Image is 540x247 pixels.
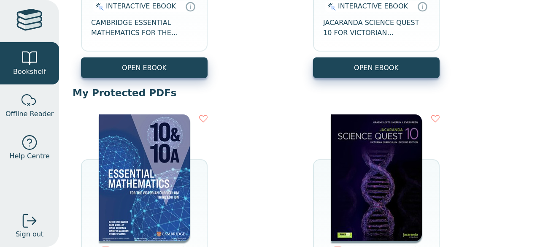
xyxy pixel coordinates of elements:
[185,1,195,11] a: Interactive eBooks are accessed online via the publisher’s portal. They contain interactive resou...
[323,18,429,38] span: JACARANDA SCIENCE QUEST 10 FOR VICTORIAN CURRICULUM LEARNON 2E EBOOK
[73,87,526,99] p: My Protected PDFs
[331,114,422,241] img: 7e7f1215-7d8a-4a19-b4a6-a835bc0cbe75.jpg
[81,57,208,78] button: OPEN EBOOK
[5,109,54,119] span: Offline Reader
[106,2,176,10] span: INTERACTIVE EBOOK
[99,114,190,241] img: bcb24764-8f6d-4c77-893a-cd8db92de464.jpg
[9,151,49,161] span: Help Centre
[313,57,440,78] button: OPEN EBOOK
[325,2,336,12] img: interactive.svg
[13,67,46,77] span: Bookshelf
[16,229,43,239] span: Sign out
[91,18,197,38] span: CAMBRIDGE ESSENTIAL MATHEMATICS FOR THE VICTORIAN CURRICULUM YEAR 10&10A EBOOK 3E
[338,2,408,10] span: INTERACTIVE EBOOK
[417,1,427,11] a: Interactive eBooks are accessed online via the publisher’s portal. They contain interactive resou...
[93,2,104,12] img: interactive.svg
